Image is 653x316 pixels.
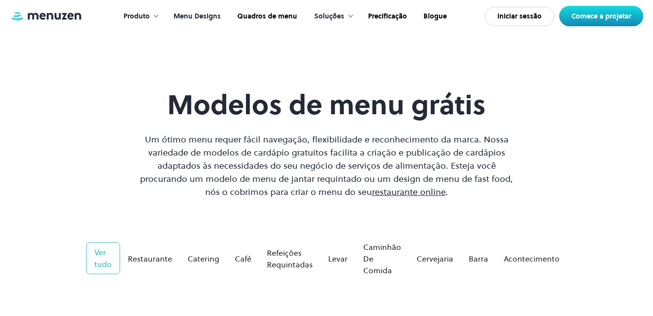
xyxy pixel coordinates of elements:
[304,1,359,32] div: Soluções
[417,253,453,264] div: Cervejaria
[469,253,488,264] div: Barra
[124,11,150,22] div: Produto
[559,6,643,26] a: Comece a projetar
[140,133,513,198] p: Um ótimo menu requer fácil navegação, flexibilidade e reconhecimento da marca. Nossa variedade de...
[372,186,446,198] a: restaurante online
[228,1,304,32] a: Quadros de menu
[140,88,513,121] h1: Modelos de menu grátis
[128,253,172,264] div: Restaurante
[485,7,554,26] a: Iniciar sessão
[267,247,313,270] div: Refeições requintadas
[94,246,112,270] div: Ver tudo
[504,253,560,264] div: Acontecimento
[164,1,228,32] a: Menu Designs
[235,253,251,264] div: Café
[328,253,348,264] div: Levar
[414,1,454,32] a: Blogue
[188,253,219,264] div: Catering
[359,1,414,32] a: Precificação
[314,11,344,22] div: Soluções
[114,1,164,32] div: Produto
[363,241,401,276] div: Caminhão de comida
